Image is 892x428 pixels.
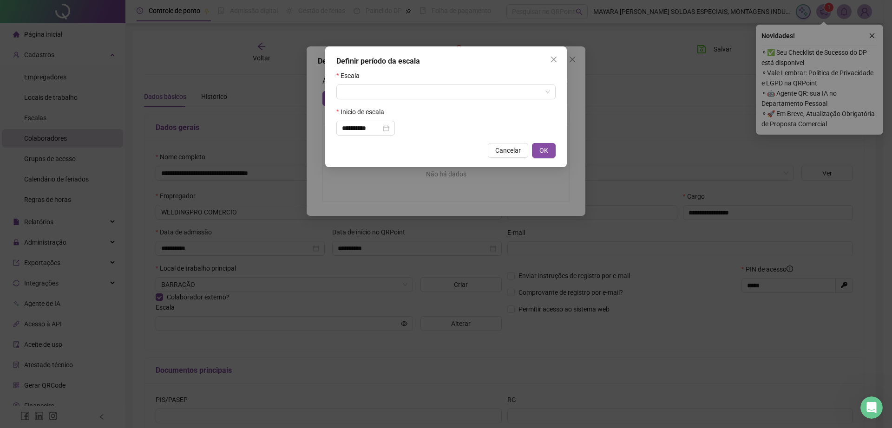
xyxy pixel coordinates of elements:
span: OK [539,145,548,156]
label: Escala [336,71,366,81]
span: Cancelar [495,145,521,156]
button: OK [532,143,556,158]
div: Definir período da escala [336,56,556,67]
button: Close [546,52,561,67]
label: Inicio de escala [336,107,390,117]
iframe: Intercom live chat [860,396,883,419]
span: close [550,56,557,63]
button: Cancelar [488,143,528,158]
